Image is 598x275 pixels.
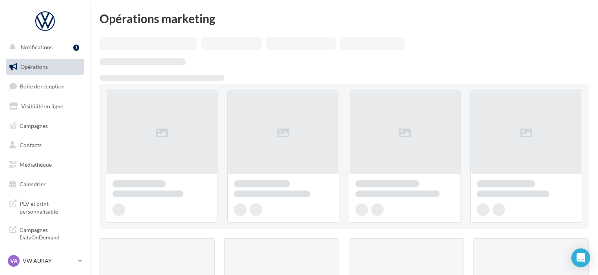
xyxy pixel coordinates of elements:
[5,176,85,192] a: Calendrier
[20,142,42,148] span: Contacts
[20,198,81,215] span: PLV et print personnalisable
[20,181,46,187] span: Calendrier
[10,257,18,265] span: VA
[23,257,75,265] p: VW AURAY
[5,137,85,153] a: Contacts
[20,83,65,90] span: Boîte de réception
[5,195,85,218] a: PLV et print personnalisable
[73,45,79,51] div: 1
[21,103,63,110] span: Visibilité en ligne
[5,78,85,95] a: Boîte de réception
[5,156,85,173] a: Médiathèque
[100,13,589,24] div: Opérations marketing
[5,221,85,244] a: Campagnes DataOnDemand
[20,225,81,241] span: Campagnes DataOnDemand
[5,98,85,115] a: Visibilité en ligne
[20,63,48,70] span: Opérations
[5,59,85,75] a: Opérations
[6,253,84,268] a: VA VW AURAY
[20,122,48,129] span: Campagnes
[571,248,590,267] div: Open Intercom Messenger
[20,161,52,168] span: Médiathèque
[5,118,85,134] a: Campagnes
[21,44,53,50] span: Notifications
[5,39,82,56] button: Notifications 1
